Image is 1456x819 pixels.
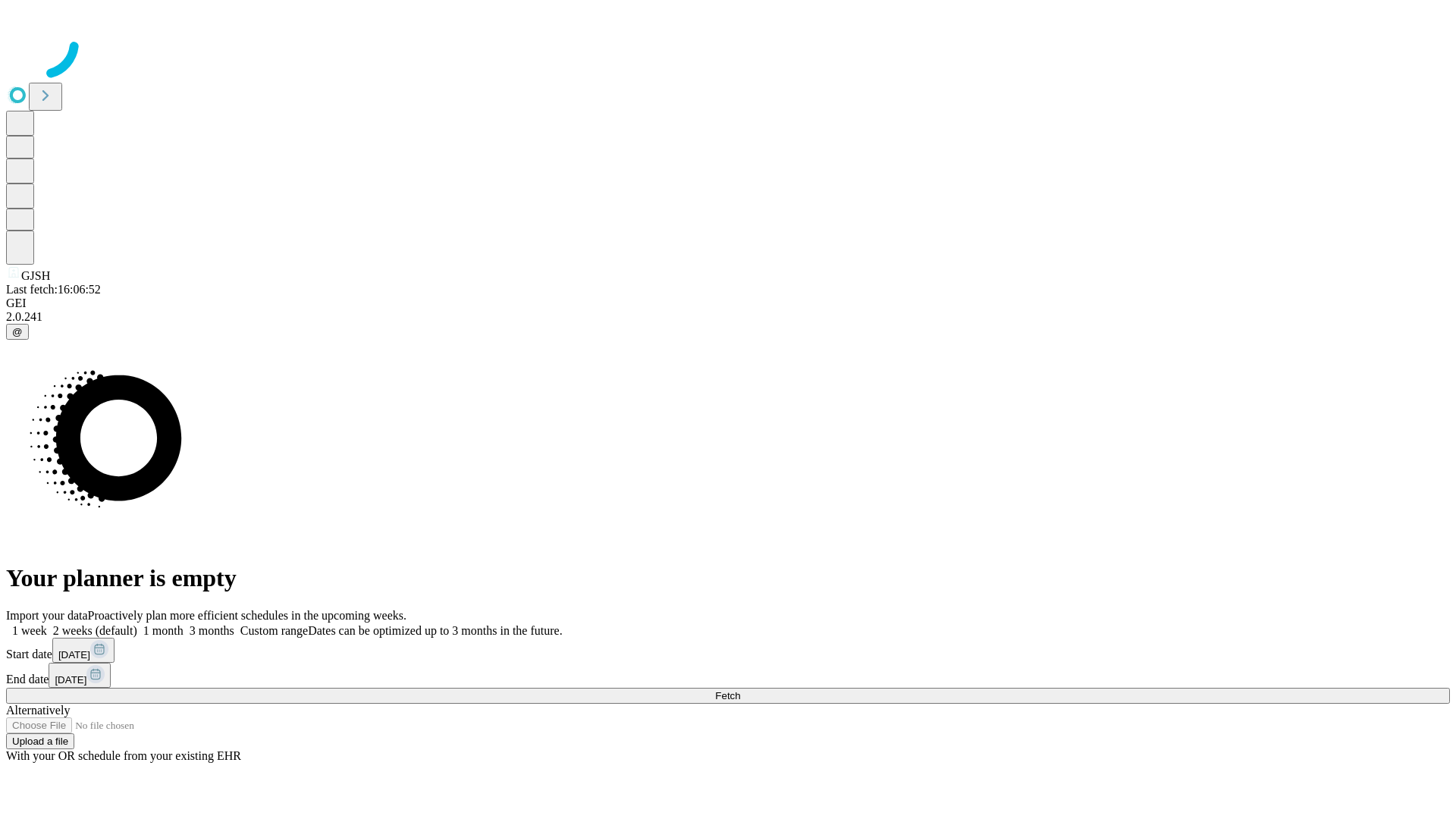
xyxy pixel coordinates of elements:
[12,624,47,637] span: 1 week
[6,704,70,717] span: Alternatively
[6,749,241,762] span: With your OR schedule from your existing EHR
[12,326,23,337] span: @
[6,733,74,749] button: Upload a file
[6,609,88,622] span: Import your data
[308,624,562,637] span: Dates can be optimized up to 3 months in the future.
[49,663,111,688] button: [DATE]
[55,674,86,686] span: [DATE]
[6,638,1450,663] div: Start date
[88,609,406,622] span: Proactively plan more efficient schedules in the upcoming weeks.
[52,638,115,663] button: [DATE]
[6,663,1450,688] div: End date
[240,624,308,637] span: Custom range
[6,310,1450,324] div: 2.0.241
[6,283,101,296] span: Last fetch: 16:06:52
[143,624,184,637] span: 1 month
[190,624,234,637] span: 3 months
[715,690,740,701] span: Fetch
[53,624,137,637] span: 2 weeks (default)
[6,297,1450,310] div: GEI
[6,688,1450,704] button: Fetch
[21,269,50,282] span: GJSH
[58,649,90,661] span: [DATE]
[6,564,1450,592] h1: Your planner is empty
[6,324,29,340] button: @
